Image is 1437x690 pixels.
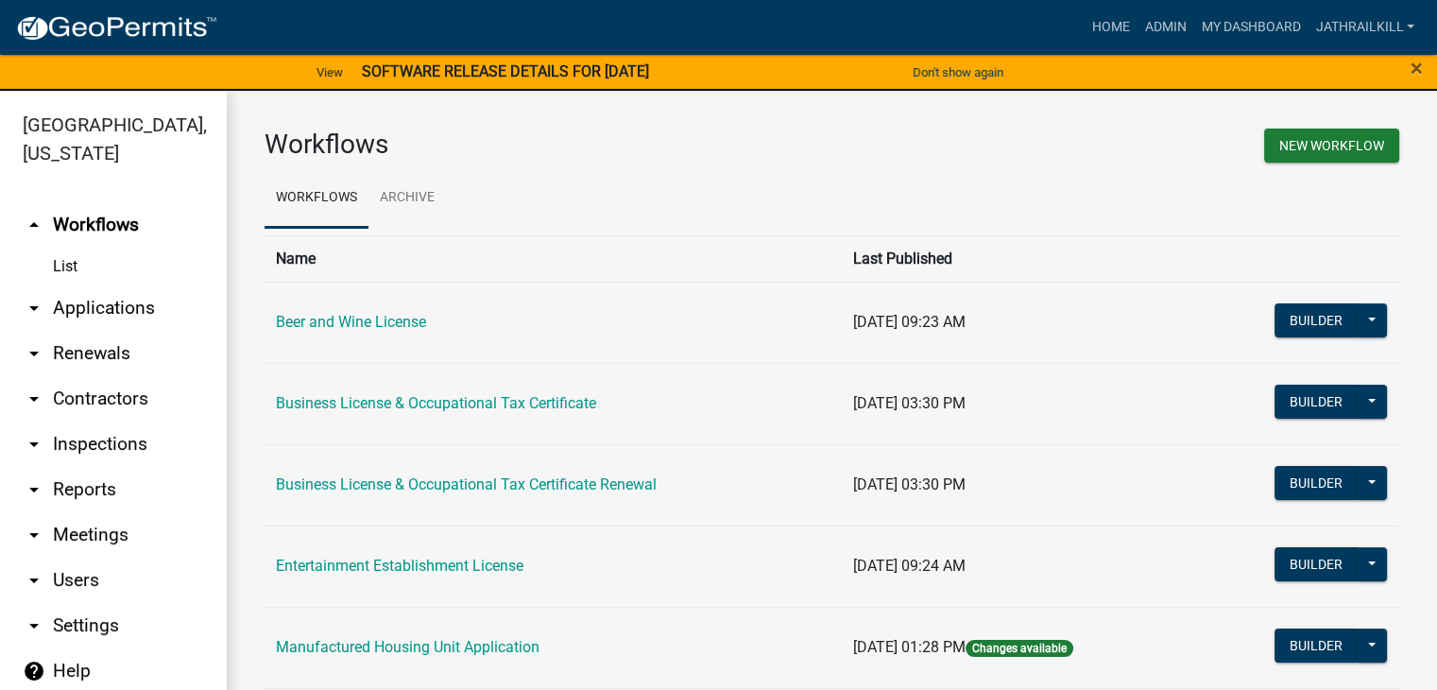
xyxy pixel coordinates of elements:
a: Archive [368,168,446,229]
a: Business License & Occupational Tax Certificate [276,394,596,412]
a: Manufactured Housing Unit Application [276,638,539,656]
i: arrow_drop_down [23,433,45,456]
i: arrow_drop_down [23,297,45,319]
span: Changes available [966,640,1073,657]
th: Name [265,235,842,282]
strong: SOFTWARE RELEASE DETAILS FOR [DATE] [362,62,649,80]
span: × [1411,55,1423,81]
span: [DATE] 09:24 AM [853,557,966,575]
i: help [23,660,45,682]
span: [DATE] 01:28 PM [853,638,966,656]
a: Business License & Occupational Tax Certificate Renewal [276,475,657,493]
button: Builder [1274,547,1358,581]
span: [DATE] 03:30 PM [853,394,966,412]
button: Don't show again [905,57,1011,88]
a: Admin [1137,9,1193,45]
a: Home [1084,9,1137,45]
a: My Dashboard [1193,9,1308,45]
button: Builder [1274,466,1358,500]
button: New Workflow [1264,129,1399,163]
button: Builder [1274,629,1358,663]
i: arrow_drop_down [23,569,45,592]
button: Builder [1274,303,1358,337]
button: Close [1411,57,1423,79]
i: arrow_drop_down [23,388,45,410]
i: arrow_drop_down [23,478,45,501]
i: arrow_drop_down [23,342,45,365]
h3: Workflows [265,129,818,161]
a: Beer and Wine License [276,313,426,331]
th: Last Published [842,235,1204,282]
span: [DATE] 09:23 AM [853,313,966,331]
i: arrow_drop_down [23,614,45,637]
a: Jathrailkill [1308,9,1422,45]
span: [DATE] 03:30 PM [853,475,966,493]
a: Workflows [265,168,368,229]
button: Builder [1274,385,1358,419]
i: arrow_drop_down [23,524,45,546]
a: Entertainment Establishment License [276,557,523,575]
a: View [309,57,351,88]
i: arrow_drop_up [23,214,45,236]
